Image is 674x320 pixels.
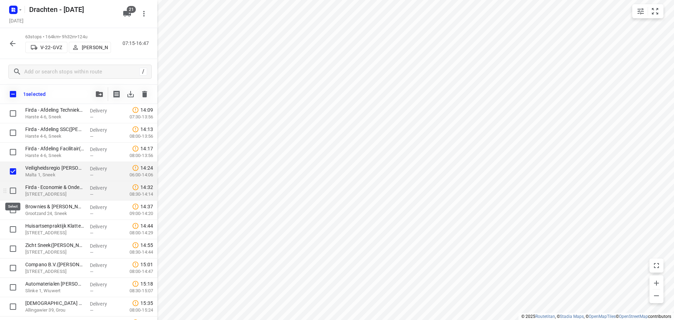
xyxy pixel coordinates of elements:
[6,164,20,178] span: Select
[90,134,93,139] span: —
[118,133,153,140] p: 08:00-13:56
[118,229,153,236] p: 08:00-14:29
[138,87,152,101] span: Delete stop
[118,268,153,275] p: 08:00-14:47
[90,192,93,197] span: —
[25,229,84,236] p: [STREET_ADDRESS]
[139,68,147,76] div: /
[25,261,84,268] p: Compano B.V.(Aletta van der Meulen)
[25,268,84,275] p: [STREET_ADDRESS]
[132,203,139,210] svg: Late
[535,314,555,319] a: Routetitan
[25,280,84,287] p: Automaterialen Ronald Morien(jarno Morien)
[90,300,116,307] p: Delivery
[132,261,139,268] svg: Late
[90,165,116,172] p: Delivery
[90,223,116,230] p: Delivery
[90,288,93,294] span: —
[619,314,648,319] a: OpenStreetMap
[118,152,153,159] p: 08:00-13:56
[90,281,116,288] p: Delivery
[25,222,84,229] p: Huisartsenpraktijk Klatte en Cleveringa(AM Cleveringa)
[25,191,84,198] p: [STREET_ADDRESS]
[6,222,20,236] span: Select
[123,40,152,47] p: 07:15-16:47
[6,300,20,314] span: Select
[90,308,93,313] span: —
[132,280,139,287] svg: Late
[140,126,153,133] span: 14:13
[140,203,153,210] span: 14:37
[634,4,648,18] button: Map settings
[77,34,87,39] span: 124u
[110,87,124,101] button: Print shipping label
[6,203,20,217] span: Select
[90,250,93,255] span: —
[24,66,139,77] input: Add or search stops within route
[90,146,116,153] p: Delivery
[521,314,671,319] li: © 2025 , © , © © contributors
[6,106,20,120] span: Select
[90,184,116,191] p: Delivery
[25,164,84,171] p: Veiligheidsregio Fryslan - BRW Sneek(Annegré Bakker / Welmoed Veening / Paula Kramer )
[25,203,84,210] p: Brownies & DownieS(Pieter Wiersma)
[25,307,84,314] p: Allingawier 39, Grou
[90,204,116,211] p: Delivery
[132,184,139,191] svg: Late
[82,45,108,50] p: [PERSON_NAME]
[6,261,20,275] span: Select
[69,42,111,53] button: [PERSON_NAME]
[118,171,153,178] p: 06:00-14:06
[25,171,84,178] p: Malta 1, Sneek
[25,184,84,191] p: Firda - Economie & Ondernemen(Ayla de Haan)
[25,106,84,113] p: Firda - Afdeling Techniek(Marieke Idzinga)
[140,145,153,152] span: 14:17
[6,242,20,256] span: Select
[90,262,116,269] p: Delivery
[127,6,136,13] span: 21
[90,211,93,216] span: —
[132,106,139,113] svg: Late
[90,153,93,158] span: —
[25,113,84,120] p: Harste 4-6, Sneek
[6,280,20,294] span: Select
[90,107,116,114] p: Delivery
[140,222,153,229] span: 14:44
[132,126,139,133] svg: Late
[90,242,116,249] p: Delivery
[6,126,20,140] span: Select
[132,222,139,229] svg: Late
[25,126,84,133] p: Firda - Afdeling SSC([PERSON_NAME])
[140,106,153,113] span: 14:09
[25,300,84,307] p: Nederlandse Tandartsen Coöperatie(Elly Hogeveen)
[90,269,93,274] span: —
[140,242,153,249] span: 14:55
[140,184,153,191] span: 14:32
[132,145,139,152] svg: Late
[25,287,84,294] p: Slinke 1, Wiuwert
[118,191,153,198] p: 08:30-14:14
[118,287,153,294] p: 08:30-15:07
[118,307,153,314] p: 08:00-15:24
[26,4,117,15] h5: Drachten - [DATE]
[25,242,84,249] p: Zicht Sneek(Roos van den Berg)
[23,91,46,97] p: 1 selected
[25,210,84,217] p: Grootzand 24, Sneek
[90,230,93,236] span: —
[6,145,20,159] span: Select
[140,261,153,268] span: 15:01
[118,210,153,217] p: 09:00-14:20
[140,300,153,307] span: 15:35
[132,164,139,171] svg: Late
[648,4,662,18] button: Fit zoom
[25,42,67,53] button: V-22-GVZ
[76,34,77,39] span: •
[132,300,139,307] svg: Late
[140,164,153,171] span: 14:24
[25,249,84,256] p: [STREET_ADDRESS]
[124,87,138,101] span: Download stops
[6,17,26,25] h5: Project date
[25,152,84,159] p: Harste 4-6, Sneek
[25,133,84,140] p: Harste 4-6, Sneek
[589,314,616,319] a: OpenMapTiles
